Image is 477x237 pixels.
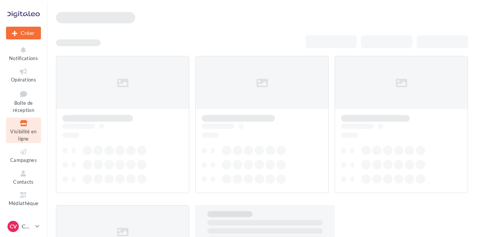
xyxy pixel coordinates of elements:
a: Opérations [6,66,41,84]
p: CUPRA Vienne [22,223,32,230]
a: CV CUPRA Vienne [6,219,41,234]
button: Créer [6,27,41,39]
div: Nouvelle campagne [6,27,41,39]
a: Campagnes [6,146,41,165]
span: Contacts [13,179,34,185]
span: Médiathèque [9,200,39,206]
span: Campagnes [10,157,37,163]
a: Contacts [6,168,41,186]
a: Visibilité en ligne [6,118,41,143]
a: Médiathèque [6,189,41,208]
a: Calendrier [6,211,41,229]
span: Notifications [9,55,38,61]
span: Opérations [11,77,36,83]
span: CV [10,223,17,230]
span: Visibilité en ligne [10,128,36,142]
button: Notifications [6,44,41,63]
span: Boîte de réception [13,100,34,113]
a: Boîte de réception [6,88,41,115]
